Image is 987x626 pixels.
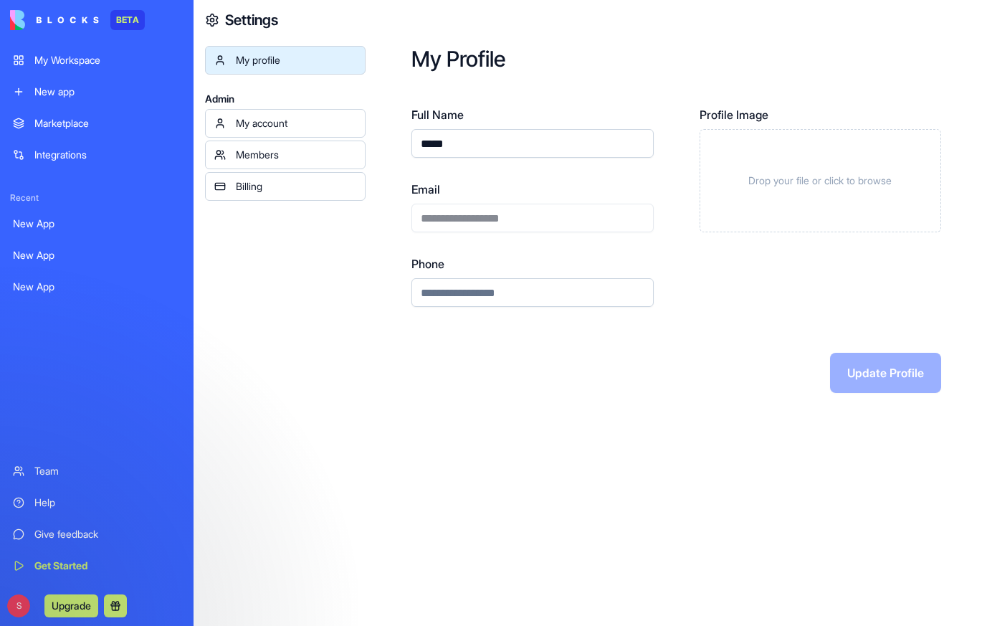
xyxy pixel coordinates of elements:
[205,92,366,106] span: Admin
[4,488,189,517] a: Help
[236,148,356,162] div: Members
[7,594,30,617] span: S
[13,280,181,294] div: New App
[34,53,181,67] div: My Workspace
[34,464,181,478] div: Team
[204,518,491,619] iframe: Intercom notifications message
[411,106,654,123] label: Full Name
[34,85,181,99] div: New app
[205,172,366,201] a: Billing
[700,129,942,232] div: Drop your file or click to browse
[44,594,98,617] button: Upgrade
[34,495,181,510] div: Help
[700,106,942,123] label: Profile Image
[4,551,189,580] a: Get Started
[44,598,98,612] a: Upgrade
[236,116,356,131] div: My account
[34,559,181,573] div: Get Started
[4,209,189,238] a: New App
[236,179,356,194] div: Billing
[34,148,181,162] div: Integrations
[4,241,189,270] a: New App
[236,53,356,67] div: My profile
[10,10,145,30] a: BETA
[411,255,654,272] label: Phone
[10,10,99,30] img: logo
[4,457,189,485] a: Team
[411,46,941,72] h2: My Profile
[4,109,189,138] a: Marketplace
[205,141,366,169] a: Members
[205,109,366,138] a: My account
[13,248,181,262] div: New App
[110,10,145,30] div: BETA
[748,174,892,188] span: Drop your file or click to browse
[225,10,278,30] h4: Settings
[4,46,189,75] a: My Workspace
[4,272,189,301] a: New App
[4,192,189,204] span: Recent
[205,46,366,75] a: My profile
[411,181,654,198] label: Email
[4,520,189,549] a: Give feedback
[34,116,181,131] div: Marketplace
[13,217,181,231] div: New App
[4,141,189,169] a: Integrations
[34,527,181,541] div: Give feedback
[4,77,189,106] a: New app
